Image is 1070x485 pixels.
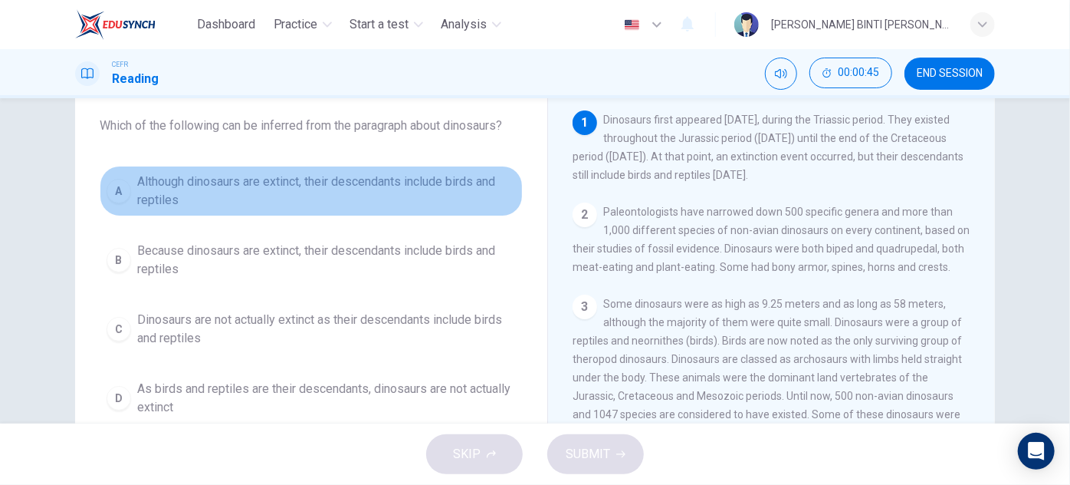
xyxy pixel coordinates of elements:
[107,179,131,203] div: A
[765,58,797,90] div: Mute
[573,295,597,319] div: 3
[137,173,516,210] span: Although dinosaurs are extinct, their descendants include birds and reptiles
[573,206,970,273] span: Paleontologists have narrowed down 500 specific genera and more than 1,000 different species of n...
[112,59,128,70] span: CEFR
[771,15,952,34] div: [PERSON_NAME] BINTI [PERSON_NAME]
[137,311,516,348] span: Dinosaurs are not actually extinct as their descendants include birds and reptiles
[917,68,983,80] span: END SESSION
[107,248,131,272] div: B
[107,386,131,411] div: D
[441,15,487,34] span: Analysis
[435,11,507,38] button: Analysis
[734,12,759,37] img: Profile picture
[1018,433,1055,470] div: Open Intercom Messenger
[191,11,261,38] button: Dashboard
[75,9,191,40] a: EduSynch logo
[75,9,156,40] img: EduSynch logo
[904,58,995,90] button: END SESSION
[197,15,255,34] span: Dashboard
[838,67,879,79] span: 00:00:45
[809,58,892,88] button: 00:00:45
[267,11,338,38] button: Practice
[100,117,523,135] span: Which of the following can be inferred from the paragraph about dinosaurs?
[573,111,597,135] div: 1
[573,114,963,181] span: Dinosaurs first appeared [DATE], during the Triassic period. They existed throughout the Jurassic...
[573,203,597,227] div: 2
[137,242,516,279] span: Because dinosaurs are extinct, their descendants include birds and reptiles
[344,11,429,38] button: Start a test
[622,19,642,31] img: en
[112,70,159,88] h1: Reading
[350,15,409,34] span: Start a test
[100,235,523,285] button: BBecause dinosaurs are extinct, their descendants include birds and reptiles
[100,304,523,355] button: CDinosaurs are not actually extinct as their descendants include birds and reptiles
[573,298,968,457] span: Some dinosaurs were as high as 9.25 meters and as long as 58 meters, although the majority of the...
[100,373,523,424] button: DAs birds and reptiles are their descendants, dinosaurs are not actually extinct
[107,317,131,341] div: C
[274,15,318,34] span: Practice
[809,58,892,90] div: Hide
[137,380,516,417] span: As birds and reptiles are their descendants, dinosaurs are not actually extinct
[100,166,523,216] button: AAlthough dinosaurs are extinct, their descendants include birds and reptiles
